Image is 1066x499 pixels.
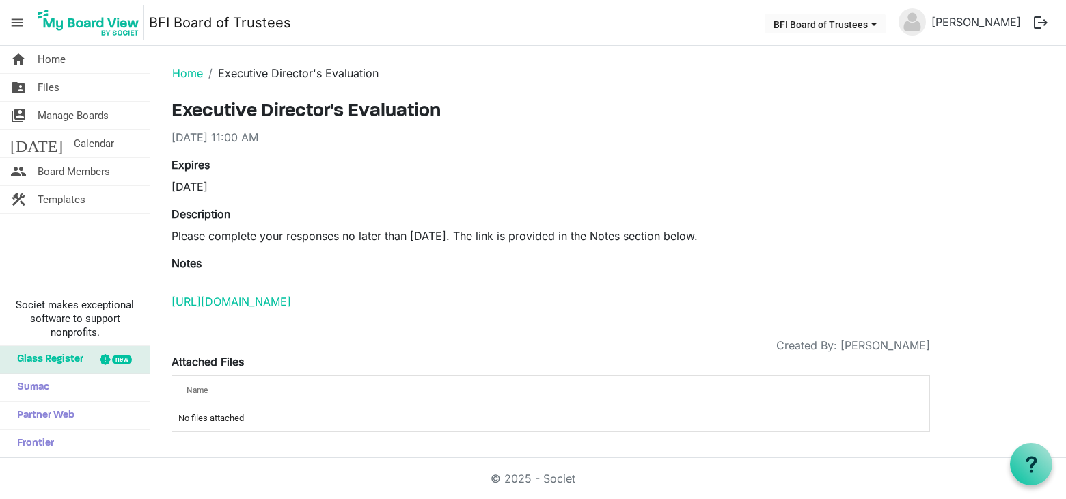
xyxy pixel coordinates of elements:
[10,46,27,73] span: home
[112,355,132,364] div: new
[172,157,210,173] label: Expires
[38,46,66,73] span: Home
[10,74,27,101] span: folder_shared
[172,206,230,222] label: Description
[172,100,930,124] h3: Executive Director's Evaluation
[38,186,85,213] span: Templates
[172,66,203,80] a: Home
[172,255,202,271] label: Notes
[10,374,49,401] span: Sumac
[10,402,74,429] span: Partner Web
[765,14,886,33] button: BFI Board of Trustees dropdownbutton
[10,186,27,213] span: construction
[172,129,930,146] div: [DATE] 11:00 AM
[926,8,1026,36] a: [PERSON_NAME]
[10,130,63,157] span: [DATE]
[187,386,208,395] span: Name
[33,5,149,40] a: My Board View Logo
[203,65,379,81] li: Executive Director's Evaluation
[172,295,291,308] a: [URL][DOMAIN_NAME]
[172,178,541,195] div: [DATE]
[172,353,244,370] label: Attached Files
[4,10,30,36] span: menu
[10,102,27,129] span: switch_account
[38,158,110,185] span: Board Members
[10,430,54,457] span: Frontier
[776,337,930,353] span: Created By: [PERSON_NAME]
[6,298,143,339] span: Societ makes exceptional software to support nonprofits.
[172,405,929,431] td: No files attached
[10,158,27,185] span: people
[1026,8,1055,37] button: logout
[38,102,109,129] span: Manage Boards
[74,130,114,157] span: Calendar
[899,8,926,36] img: no-profile-picture.svg
[38,74,59,101] span: Files
[149,9,291,36] a: BFI Board of Trustees
[10,346,83,373] span: Glass Register
[33,5,143,40] img: My Board View Logo
[172,228,930,244] p: Please complete your responses no later than [DATE]. The link is provided in the Notes section be...
[491,472,575,485] a: © 2025 - Societ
